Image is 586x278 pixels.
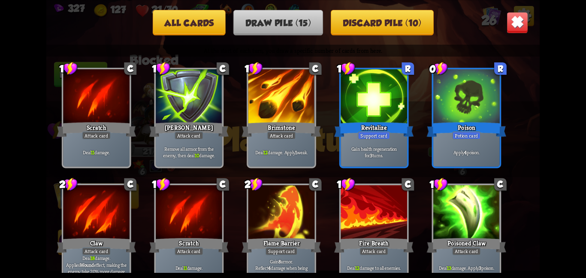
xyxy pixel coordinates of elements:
button: Draw pile (15) [233,9,323,35]
p: Deal damage. [157,265,221,271]
div: Flame Barrier [242,236,321,254]
div: Revitalize [334,121,414,138]
b: 12 [355,265,359,271]
div: C [217,178,229,190]
div: R [494,62,507,75]
div: 1 [429,177,448,191]
div: Fire Breath [334,236,414,254]
div: 1 [152,177,170,191]
b: Wound [80,261,94,268]
div: C [124,62,136,75]
div: Scratch [57,121,136,138]
div: Poison [427,121,506,138]
div: Potion card [452,131,480,140]
b: 11 [184,265,187,271]
b: 11 [91,149,94,155]
div: 1 [337,177,355,191]
div: R [402,62,414,75]
b: 3 [370,152,372,159]
div: 1 [245,61,263,75]
div: Claw [57,236,136,254]
div: Attack card [82,247,111,255]
div: Attack card [175,247,203,255]
div: Poisoned Claw [427,236,506,254]
b: 10 [195,152,199,159]
div: Support card [265,247,297,255]
b: 4 [268,265,271,271]
div: C [309,178,322,190]
div: C [217,62,229,75]
p: Deal damage. Apply weak. [250,149,313,155]
div: C [402,178,414,190]
div: Attack card [452,247,481,255]
button: All cards [152,9,225,35]
p: Deal damage to all enemies. [342,265,405,271]
div: 2 [59,177,78,191]
b: 3 [479,265,481,271]
div: Scratch [149,236,229,254]
div: 1 [152,61,170,75]
p: Gain armor. Reflect damage when being attacked by an enemy this turn. [250,258,313,278]
div: Attack card [82,131,111,140]
div: [PERSON_NAME] [149,121,229,138]
div: C [124,178,136,190]
b: 4 [464,149,467,155]
button: Discard pile (10) [331,9,433,35]
p: Deal damage. Apply poison. [435,265,498,271]
div: Support card [358,131,390,140]
p: Gain health regeneration for turns. [342,145,405,159]
p: At the start of each turn, you draw a specific number of cards from here. [46,45,540,57]
div: 1 [337,61,355,75]
img: Close_Button.png [507,12,528,33]
div: C [494,178,507,190]
div: Attack card [175,131,203,140]
div: C [309,62,322,75]
b: 12 [263,149,268,155]
div: 2 [245,177,263,191]
p: Remove all armor from the enemy, then deal damage. [157,145,221,159]
p: Apply poison. [435,149,498,155]
div: Attack card [359,247,388,255]
b: 13 [447,265,451,271]
b: 8 [278,258,281,264]
div: 1 [59,61,78,75]
b: 18 [91,255,95,261]
div: Brimstone [242,121,321,138]
div: 0 [429,61,448,75]
b: 1 [295,149,297,155]
div: Attack card [267,131,296,140]
p: Deal damage. [65,149,128,155]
